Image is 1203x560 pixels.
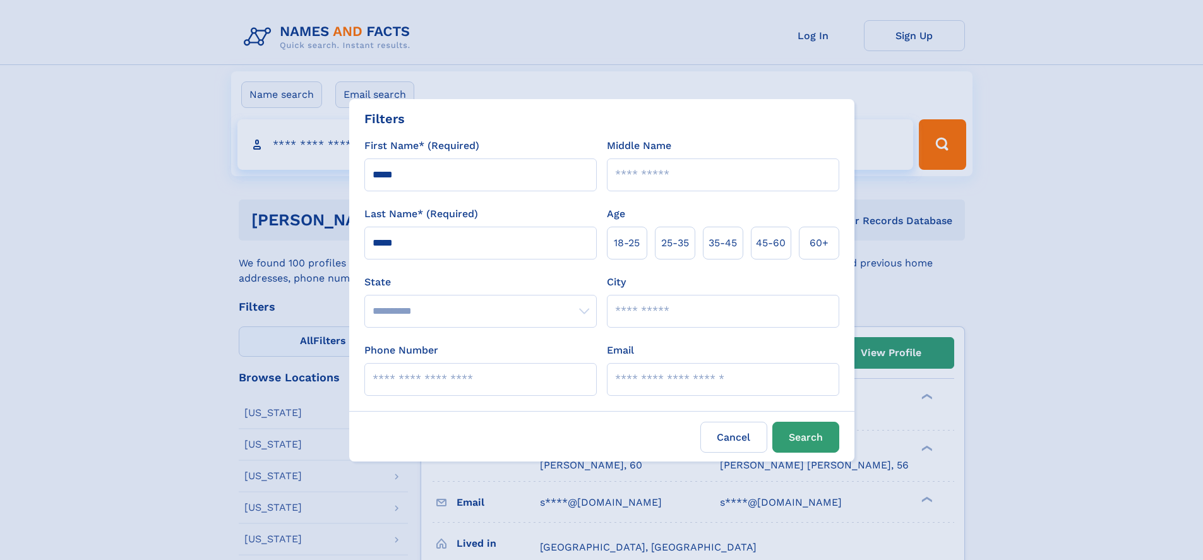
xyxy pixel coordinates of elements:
[607,275,626,290] label: City
[756,235,786,251] span: 45‑60
[364,109,405,128] div: Filters
[661,235,689,251] span: 25‑35
[772,422,839,453] button: Search
[607,138,671,153] label: Middle Name
[364,343,438,358] label: Phone Number
[614,235,640,251] span: 18‑25
[607,206,625,222] label: Age
[364,275,597,290] label: State
[810,235,829,251] span: 60+
[364,206,478,222] label: Last Name* (Required)
[709,235,737,251] span: 35‑45
[700,422,767,453] label: Cancel
[364,138,479,153] label: First Name* (Required)
[607,343,634,358] label: Email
